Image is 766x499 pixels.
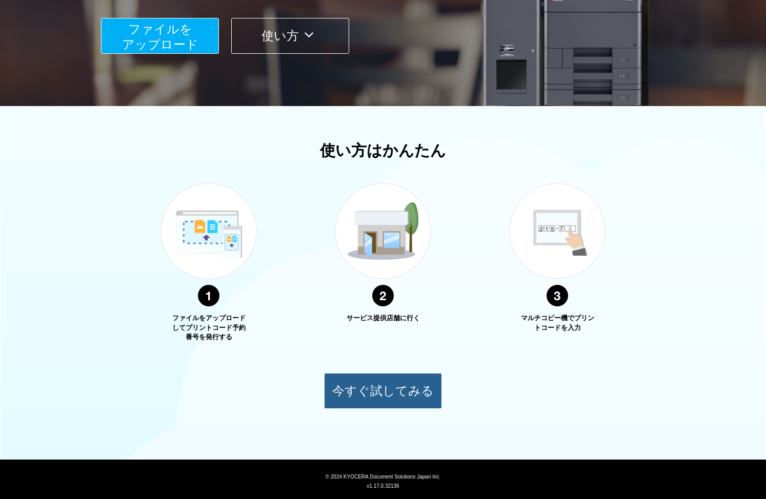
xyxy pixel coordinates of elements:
button: ファイルを​​アップロード [101,18,219,54]
button: 使い方 [231,18,349,54]
p: マルチコピー機でプリントコードを入力 [519,314,596,332]
p: サービス提供店舗に行く [345,314,421,323]
span: ファイルを ​​アップロード [122,22,198,51]
span: v1.17.0.32136 [367,483,399,489]
p: ファイルをアップロードしてプリントコード予約番号を発行する [170,314,247,342]
span: © 2024 KYOCERA Document Solutions Japan Inc. [326,473,441,480]
button: 今すぐ試してみる [324,373,442,409]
